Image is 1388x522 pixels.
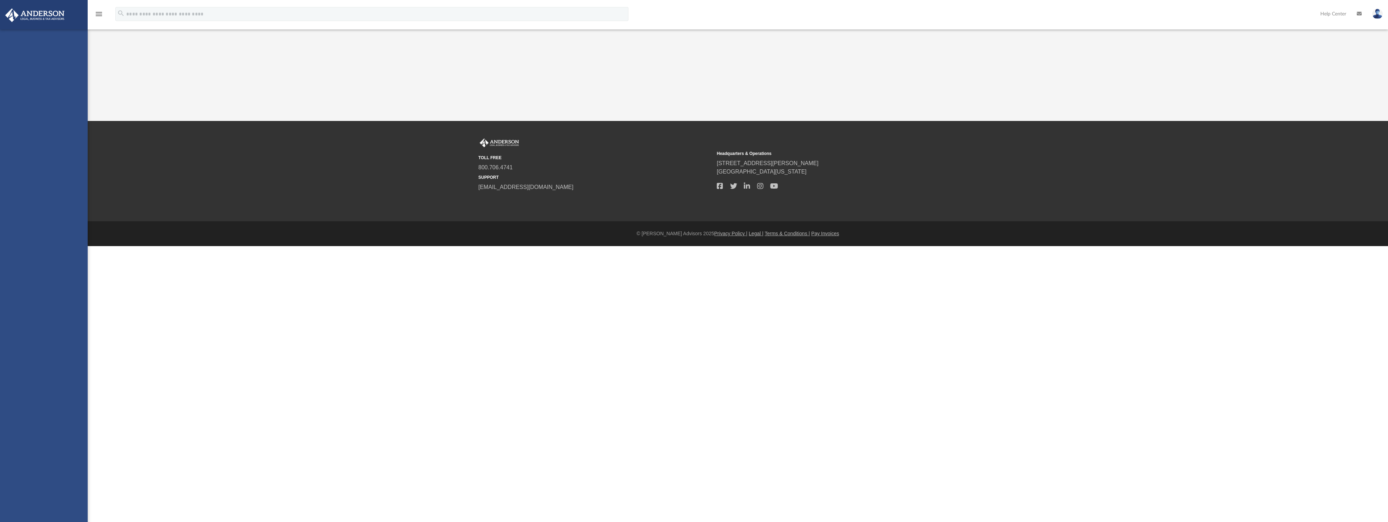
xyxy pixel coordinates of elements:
[3,8,67,22] img: Anderson Advisors Platinum Portal
[88,230,1388,237] div: © [PERSON_NAME] Advisors 2025
[765,231,810,236] a: Terms & Conditions |
[478,164,513,170] a: 800.706.4741
[478,184,573,190] a: [EMAIL_ADDRESS][DOMAIN_NAME]
[811,231,839,236] a: Pay Invoices
[95,13,103,18] a: menu
[1372,9,1383,19] img: User Pic
[478,174,712,181] small: SUPPORT
[478,138,520,148] img: Anderson Advisors Platinum Portal
[717,160,818,166] a: [STREET_ADDRESS][PERSON_NAME]
[717,169,807,175] a: [GEOGRAPHIC_DATA][US_STATE]
[717,150,950,157] small: Headquarters & Operations
[749,231,763,236] a: Legal |
[714,231,748,236] a: Privacy Policy |
[478,155,712,161] small: TOLL FREE
[117,9,125,17] i: search
[95,10,103,18] i: menu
